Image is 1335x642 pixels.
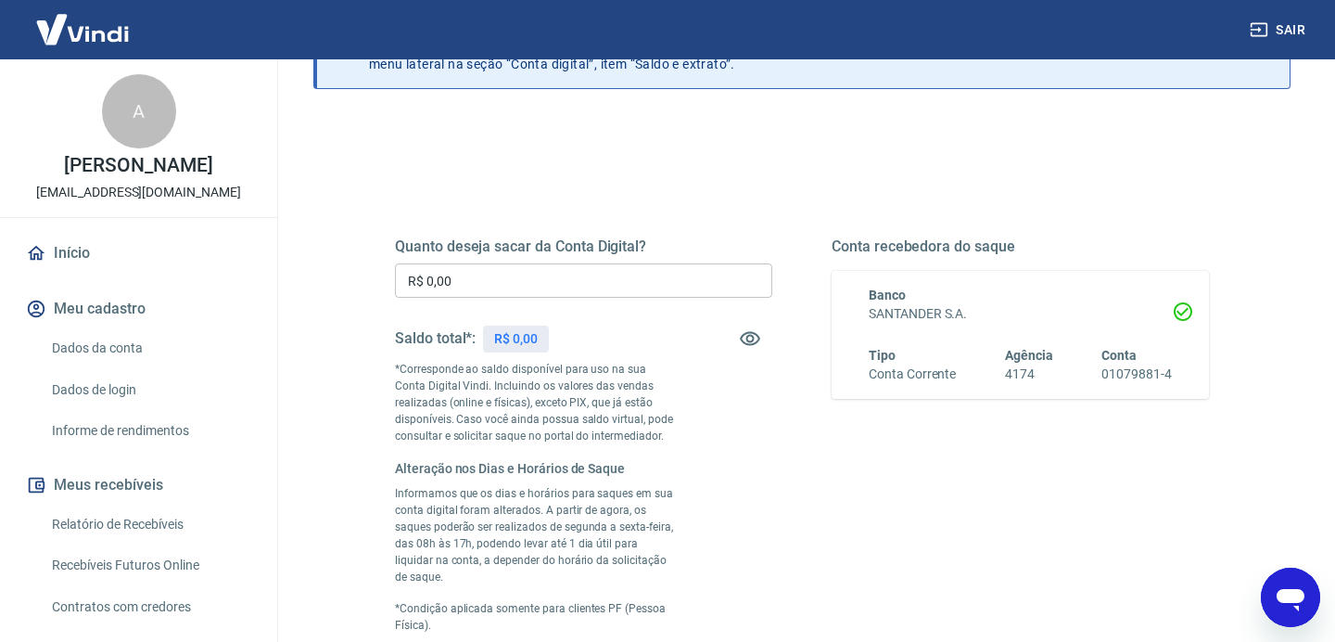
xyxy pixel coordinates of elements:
[395,485,678,585] p: Informamos que os dias e horários para saques em sua conta digital foram alterados. A partir de a...
[1101,365,1172,384] h6: 01079881-4
[22,233,255,274] a: Início
[1005,348,1053,363] span: Agência
[22,1,143,58] img: Vindi
[36,183,241,202] p: [EMAIL_ADDRESS][DOMAIN_NAME]
[102,74,176,148] div: A
[44,546,255,584] a: Recebíveis Futuros Online
[64,156,212,175] p: [PERSON_NAME]
[44,412,255,450] a: Informe de rendimentos
[44,371,255,409] a: Dados de login
[869,348,896,363] span: Tipo
[494,329,538,349] p: R$ 0,00
[22,465,255,506] button: Meus recebíveis
[395,459,678,478] h6: Alteração nos Dias e Horários de Saque
[395,329,476,348] h5: Saldo total*:
[44,329,255,367] a: Dados da conta
[22,289,255,329] button: Meu cadastro
[44,506,255,544] a: Relatório de Recebíveis
[869,304,1172,324] h6: SANTANDER S.A.
[1101,348,1137,363] span: Conta
[395,361,678,444] p: *Corresponde ao saldo disponível para uso na sua Conta Digital Vindi. Incluindo os valores das ve...
[395,238,772,256] h5: Quanto deseja sacar da Conta Digital?
[395,600,678,634] p: *Condição aplicada somente para clientes PF (Pessoa Física).
[869,288,906,302] span: Banco
[1246,13,1313,47] button: Sair
[869,365,956,384] h6: Conta Corrente
[1005,365,1053,384] h6: 4174
[44,588,255,626] a: Contratos com credores
[832,238,1209,256] h5: Conta recebedora do saque
[1261,568,1320,627] iframe: Button to launch messaging window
